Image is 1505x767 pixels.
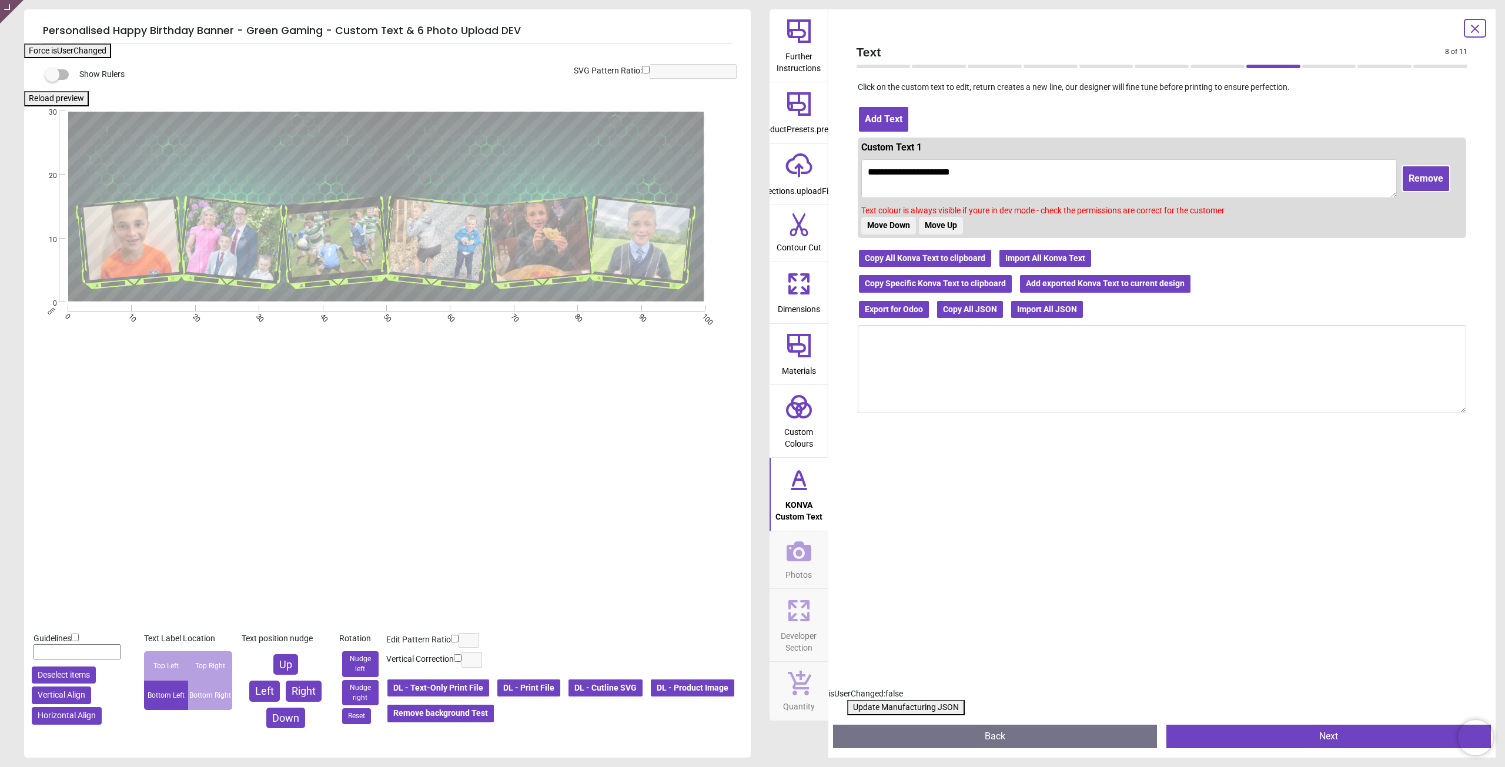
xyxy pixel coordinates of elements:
[998,249,1092,269] button: Import All Konva Text
[386,704,495,724] button: Remove background Test
[342,651,379,677] button: Nudge left
[861,217,916,235] button: Move Down
[771,45,827,74] span: Further Instructions
[1166,725,1491,748] button: Next
[273,654,298,675] button: Up
[858,106,909,133] button: Add Text
[24,43,111,59] button: Force isUserChanged
[386,678,490,698] button: DL - Text-Only Print File
[144,633,232,645] div: Text Label Location
[249,681,280,701] button: Left
[764,180,834,197] span: sections.uploadFile
[32,707,102,725] button: Horizontal Align
[770,9,828,82] button: Further Instructions
[771,494,827,523] span: KONVA Custom Text
[783,695,815,713] span: Quantity
[828,688,1496,700] div: isUserChanged: false
[386,654,454,665] label: Vertical Correction
[770,82,828,143] button: productPresets.preset
[342,708,371,724] button: Reset
[758,118,840,136] span: productPresets.preset
[770,324,828,385] button: Materials
[32,686,91,704] button: Vertical Align
[24,91,89,106] button: Reload preview
[144,681,188,710] div: Bottom Left
[833,725,1158,748] button: Back
[782,360,816,377] span: Materials
[770,205,828,262] button: Contour Cut
[188,651,232,681] div: Top Right
[770,531,828,589] button: Photos
[574,65,642,77] label: SVG Pattern Ratio:
[1445,47,1467,57] span: 8 of 11
[386,634,451,646] label: Edit Pattern Ratio
[339,633,382,645] div: Rotation
[1402,165,1450,192] button: Remove
[770,385,828,457] button: Custom Colours
[778,298,820,316] span: Dimensions
[858,249,992,269] button: Copy All Konva Text to clipboard
[857,43,1446,61] span: Text
[847,82,1477,93] p: Click on the custom text to edit, return creates a new line, our designer will fine tune before p...
[34,634,71,643] span: Guidelines
[771,625,827,654] span: Developer Section
[858,274,1013,294] button: Copy Specific Konva Text to clipboard
[242,633,330,645] div: Text position nudge
[342,680,379,706] button: Nudge right
[785,564,812,581] span: Photos
[144,651,188,681] div: Top Left
[770,262,828,323] button: Dimensions
[771,421,827,450] span: Custom Colours
[770,458,828,530] button: KONVA Custom Text
[861,206,1225,215] span: Text colour is always visible if youre in dev mode - check the permissions are correct for the cu...
[1010,300,1084,320] button: Import All JSON
[52,68,751,82] div: Show Rulers
[496,678,561,698] button: DL - Print File
[770,144,828,205] button: sections.uploadFile
[188,681,232,710] div: Bottom Right
[1019,274,1192,294] button: Add exported Konva Text to current design
[567,678,644,698] button: DL - Cutline SVG
[32,666,96,684] button: Deselect items
[650,678,735,698] button: DL - Product Image
[770,589,828,661] button: Developer Section
[936,300,1004,320] button: Copy All JSON
[919,217,963,235] button: Move Up
[858,300,930,320] button: Export for Odoo
[770,662,828,721] button: Quantity
[286,681,322,701] button: Right
[43,19,732,43] h5: Personalised Happy Birthday Banner - Green Gaming - Custom Text & 6 Photo Upload DEV
[777,236,821,254] span: Contour Cut
[35,108,57,118] span: 30
[861,142,922,153] span: Custom Text 1
[266,708,305,728] button: Down
[1458,720,1493,755] iframe: Brevo live chat
[847,700,965,715] button: Update Manufacturing JSON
